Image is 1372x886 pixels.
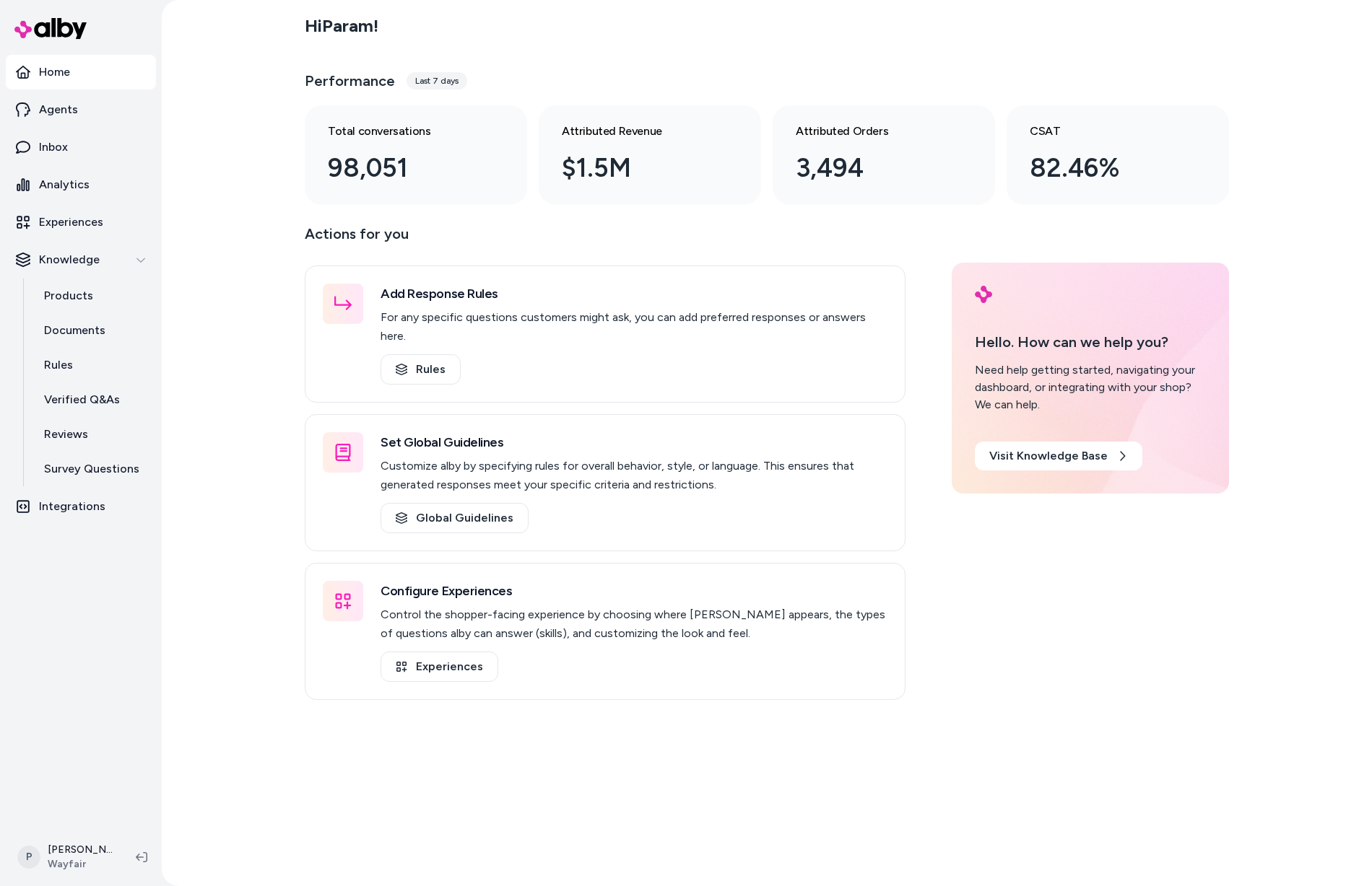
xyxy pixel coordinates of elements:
a: Global Guidelines [381,503,529,533]
a: Rules [381,354,461,385]
h3: Set Global Guidelines [381,432,887,452]
h3: Add Response Rules [381,284,887,304]
a: Integrations [6,489,156,524]
p: Hello. How can we help you? [975,331,1206,353]
div: Last 7 days [407,72,467,89]
p: Verified Q&As [44,391,120,408]
p: Actions for you [305,222,906,257]
div: 82.46% [1030,149,1183,188]
p: Documents [44,322,105,339]
p: [PERSON_NAME] [48,843,113,857]
h3: Attributed Orders [796,123,949,140]
button: Knowledge [6,242,156,277]
h3: CSAT [1030,123,1183,140]
h3: Total conversations [328,123,481,140]
p: Agents [39,101,78,118]
a: Documents [30,313,156,348]
img: alby Logo [975,286,992,303]
a: Survey Questions [30,452,156,486]
p: Integrations [39,498,105,515]
a: Rules [30,348,156,382]
div: 98,051 [328,149,481,188]
a: Attributed Revenue $1.5M [539,105,761,205]
a: Total conversations 98,051 [305,105,527,205]
div: $1.5M [562,149,715,188]
a: CSAT 82.46% [1007,105,1229,205]
h3: Configure Experiences [381,581,887,601]
a: Products [30,278,156,313]
p: Home [39,63,70,81]
p: Reviews [44,426,88,443]
h3: Attributed Revenue [562,123,715,140]
a: Verified Q&As [30,382,156,417]
p: Control the shopper-facing experience by choosing where [PERSON_NAME] appears, the types of quest... [381,605,887,643]
h3: Performance [305,71,395,91]
p: Experiences [39,214,103,231]
a: Analytics [6,167,156,202]
p: Products [44,287,93,304]
p: Knowledge [39,251,100,268]
p: Customize alby by specifying rules for overall behavior, style, or language. This ensures that ge... [381,457,887,494]
a: Home [6,55,156,89]
a: Experiences [381,652,498,682]
a: Inbox [6,130,156,165]
div: Need help getting started, navigating your dashboard, or integrating with your shop? We can help. [975,361,1206,413]
a: Reviews [30,417,156,452]
span: P [17,846,40,869]
h2: Hi Param ! [305,15,378,37]
a: Agents [6,92,156,127]
p: Inbox [39,139,68,156]
p: Survey Questions [44,460,139,478]
img: alby Logo [14,18,87,39]
p: Rules [44,356,73,374]
div: 3,494 [796,149,949,188]
a: Visit Knowledge Base [975,442,1142,470]
p: For any specific questions customers might ask, you can add preferred responses or answers here. [381,308,887,346]
span: Wayfair [48,857,113,872]
a: Experiences [6,205,156,240]
p: Analytics [39,176,90,193]
a: Attributed Orders 3,494 [773,105,995,205]
button: P[PERSON_NAME]Wayfair [9,834,124,880]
